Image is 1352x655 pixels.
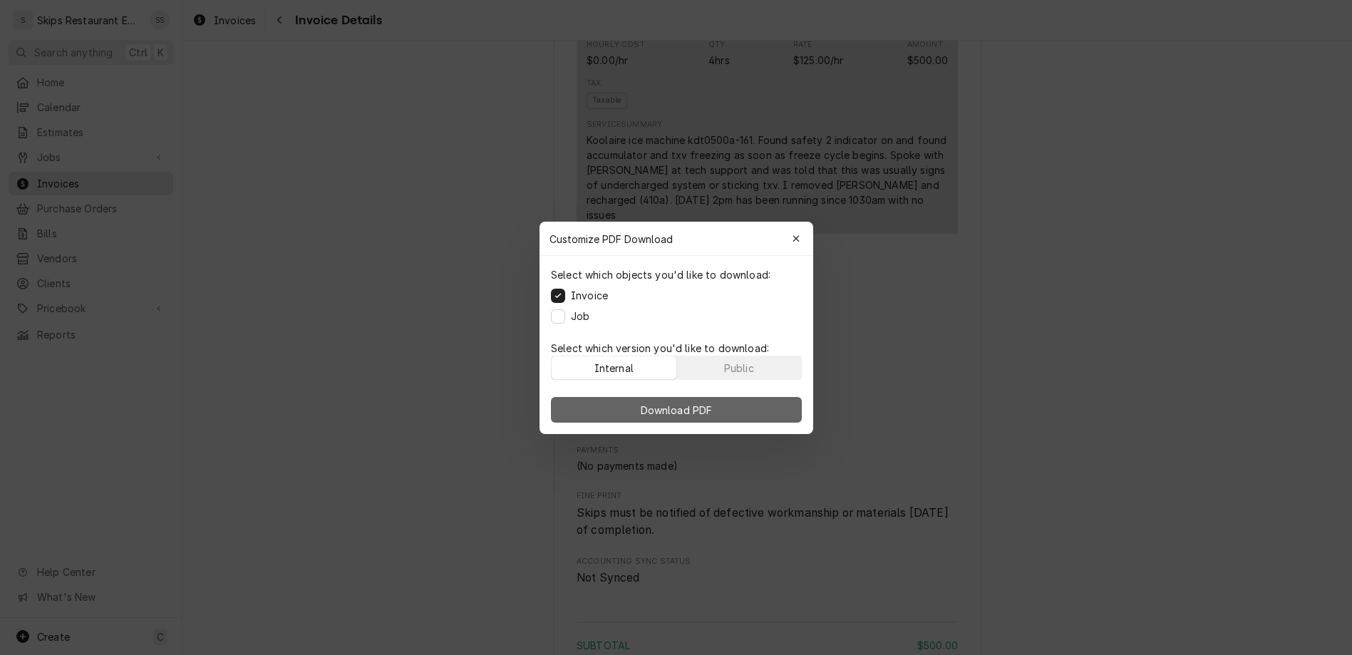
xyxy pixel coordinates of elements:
div: Public [723,360,753,375]
div: Customize PDF Download [540,222,813,256]
span: Download PDF [637,402,715,417]
label: Invoice [571,288,608,303]
div: Internal [594,360,633,375]
p: Select which version you'd like to download: [551,341,802,356]
button: Download PDF [551,397,802,423]
label: Job [571,309,589,324]
p: Select which objects you'd like to download: [551,267,770,282]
